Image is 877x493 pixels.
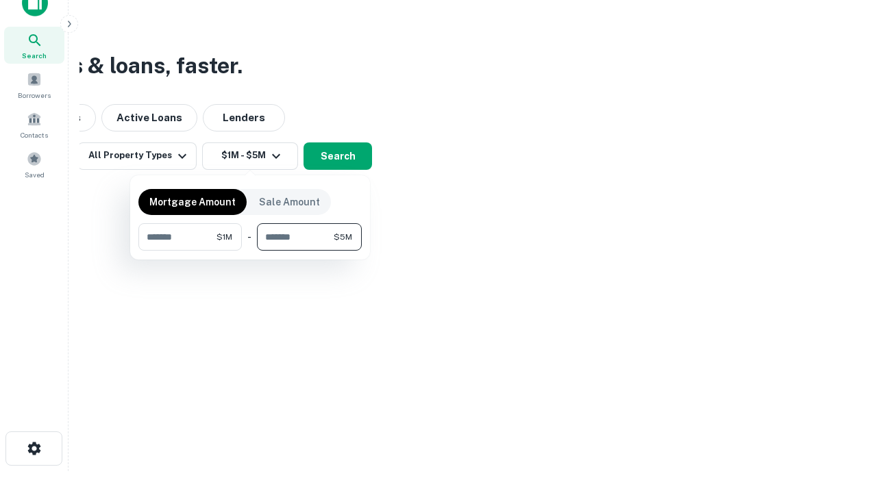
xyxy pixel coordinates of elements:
[259,194,320,210] p: Sale Amount
[334,231,352,243] span: $5M
[217,231,232,243] span: $1M
[247,223,251,251] div: -
[808,383,877,449] iframe: Chat Widget
[149,194,236,210] p: Mortgage Amount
